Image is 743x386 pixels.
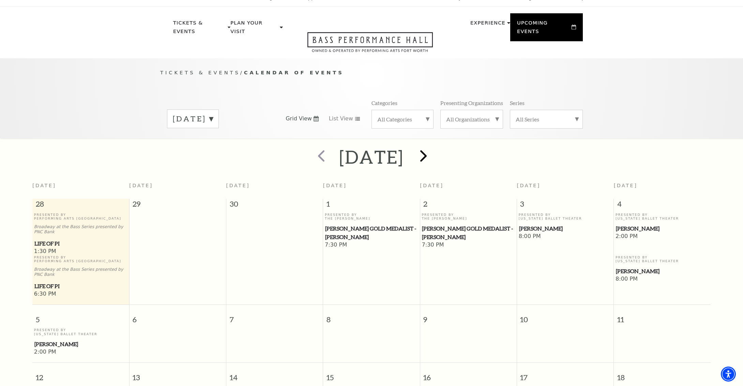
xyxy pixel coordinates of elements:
[519,233,612,240] span: 8:00 PM
[226,199,323,212] span: 30
[244,70,344,75] span: Calendar of Events
[34,239,127,248] span: Life of Pi
[519,213,612,221] p: Presented By [US_STATE] Ballet Theater
[34,340,127,348] a: Peter Pan
[34,239,127,248] a: Life of Pi
[34,248,127,255] span: 1:30 PM
[325,224,418,241] a: Cliburn Gold Medalist - Aristo Sham
[323,183,347,188] span: [DATE]
[308,145,333,169] button: prev
[32,199,129,212] span: 28
[519,224,612,233] span: [PERSON_NAME]
[129,183,153,188] span: [DATE]
[616,267,709,276] span: [PERSON_NAME]
[34,282,127,291] a: Life of Pi
[470,19,505,31] p: Experience
[420,199,517,212] span: 2
[325,241,418,249] span: 7:30 PM
[616,276,709,283] span: 8:00 PM
[34,328,127,336] p: Presented By [US_STATE] Ballet Theater
[410,145,435,169] button: next
[173,19,226,40] p: Tickets & Events
[371,99,397,106] p: Categories
[34,282,127,291] span: Life of Pi
[323,199,420,212] span: 1
[519,224,612,233] a: Peter Pan
[130,305,226,328] span: 6
[420,305,517,328] span: 9
[173,114,213,124] label: [DATE]
[614,183,638,188] span: [DATE]
[34,255,127,263] p: Presented By Performing Arts [GEOGRAPHIC_DATA]
[422,241,515,249] span: 7:30 PM
[34,291,127,298] span: 6:30 PM
[323,305,420,328] span: 8
[160,69,583,77] p: /
[32,305,129,328] span: 5
[446,116,497,123] label: All Organizations
[614,305,711,328] span: 11
[440,99,503,106] p: Presenting Organizations
[34,340,127,348] span: [PERSON_NAME]
[34,213,127,221] p: Presented By Performing Arts [GEOGRAPHIC_DATA]
[422,224,515,241] span: [PERSON_NAME] Gold Medalist - [PERSON_NAME]
[614,199,711,212] span: 4
[130,199,226,212] span: 29
[230,19,278,40] p: Plan Your Visit
[34,348,127,356] span: 2:00 PM
[283,32,457,58] a: Open this option
[616,267,709,276] a: Peter Pan
[34,224,127,235] p: Broadway at the Bass Series presented by PNC Bank
[616,255,709,263] p: Presented By [US_STATE] Ballet Theater
[517,19,570,40] p: Upcoming Events
[32,183,56,188] span: [DATE]
[510,99,525,106] p: Series
[517,183,541,188] span: [DATE]
[377,116,428,123] label: All Categories
[616,233,709,240] span: 2:00 PM
[516,116,577,123] label: All Series
[616,224,709,233] a: Peter Pan
[339,146,404,168] h2: [DATE]
[286,115,312,122] span: Grid View
[721,367,736,382] div: Accessibility Menu
[329,115,353,122] span: List View
[420,183,444,188] span: [DATE]
[517,199,613,212] span: 3
[325,213,418,221] p: Presented By The [PERSON_NAME]
[34,267,127,277] p: Broadway at the Bass Series presented by PNC Bank
[422,213,515,221] p: Presented By The [PERSON_NAME]
[160,70,240,75] span: Tickets & Events
[226,183,250,188] span: [DATE]
[616,224,709,233] span: [PERSON_NAME]
[325,224,418,241] span: [PERSON_NAME] Gold Medalist - [PERSON_NAME]
[226,305,323,328] span: 7
[517,305,613,328] span: 10
[616,213,709,221] p: Presented By [US_STATE] Ballet Theater
[422,224,515,241] a: Cliburn Gold Medalist - Aristo Sham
